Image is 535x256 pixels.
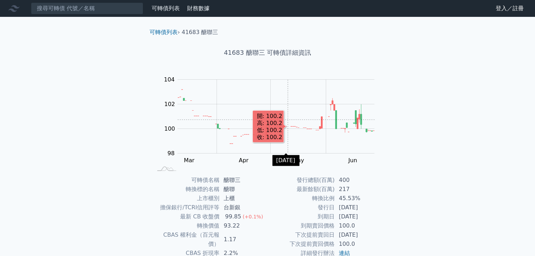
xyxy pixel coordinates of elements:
td: 醣聯 [219,185,267,194]
td: CBAS 權利金（百元報價） [152,230,219,249]
tspan: 100 [164,125,175,132]
td: [DATE] [335,203,383,212]
td: 到期賣回價格 [267,221,335,230]
td: 93.22 [219,221,267,230]
td: 發行日 [267,203,335,212]
td: 400 [335,176,383,185]
td: 擔保銀行/TCRI信用評等 [152,203,219,212]
td: 可轉債名稱 [152,176,219,185]
td: 100.0 [335,221,383,230]
span: (+0.1%) [243,214,263,219]
tspan: May [292,157,304,164]
td: [DATE] [335,230,383,239]
td: 轉換標的名稱 [152,185,219,194]
td: 最新餘額(百萬) [267,185,335,194]
tspan: Jun [348,157,357,164]
h1: 41683 醣聯三 可轉債詳細資訊 [144,48,391,58]
td: 轉換比例 [267,194,335,203]
tspan: Apr [239,157,249,164]
tspan: 104 [164,76,175,83]
tspan: 98 [167,150,174,157]
input: 搜尋可轉債 代號／名稱 [31,2,143,14]
td: 到期日 [267,212,335,221]
td: 下次提前賣回日 [267,230,335,239]
td: 上市櫃別 [152,194,219,203]
td: 45.53% [335,194,383,203]
tspan: 102 [164,101,175,107]
a: 登入／註冊 [490,3,529,14]
li: › [150,28,180,37]
td: 100.0 [335,239,383,249]
td: 醣聯三 [219,176,267,185]
td: 上櫃 [219,194,267,203]
a: 可轉債列表 [150,29,178,35]
a: 可轉債列表 [152,5,180,12]
td: [DATE] [335,212,383,221]
td: 1.17 [219,230,267,249]
g: Chart [160,76,385,164]
li: 41683 醣聯三 [182,28,218,37]
td: 發行總額(百萬) [267,176,335,185]
tspan: Mar [184,157,195,164]
td: 轉換價值 [152,221,219,230]
td: 下次提前賣回價格 [267,239,335,249]
td: 最新 CB 收盤價 [152,212,219,221]
td: 台新銀 [219,203,267,212]
div: 99.85 [224,212,243,221]
td: 217 [335,185,383,194]
a: 財務數據 [187,5,210,12]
